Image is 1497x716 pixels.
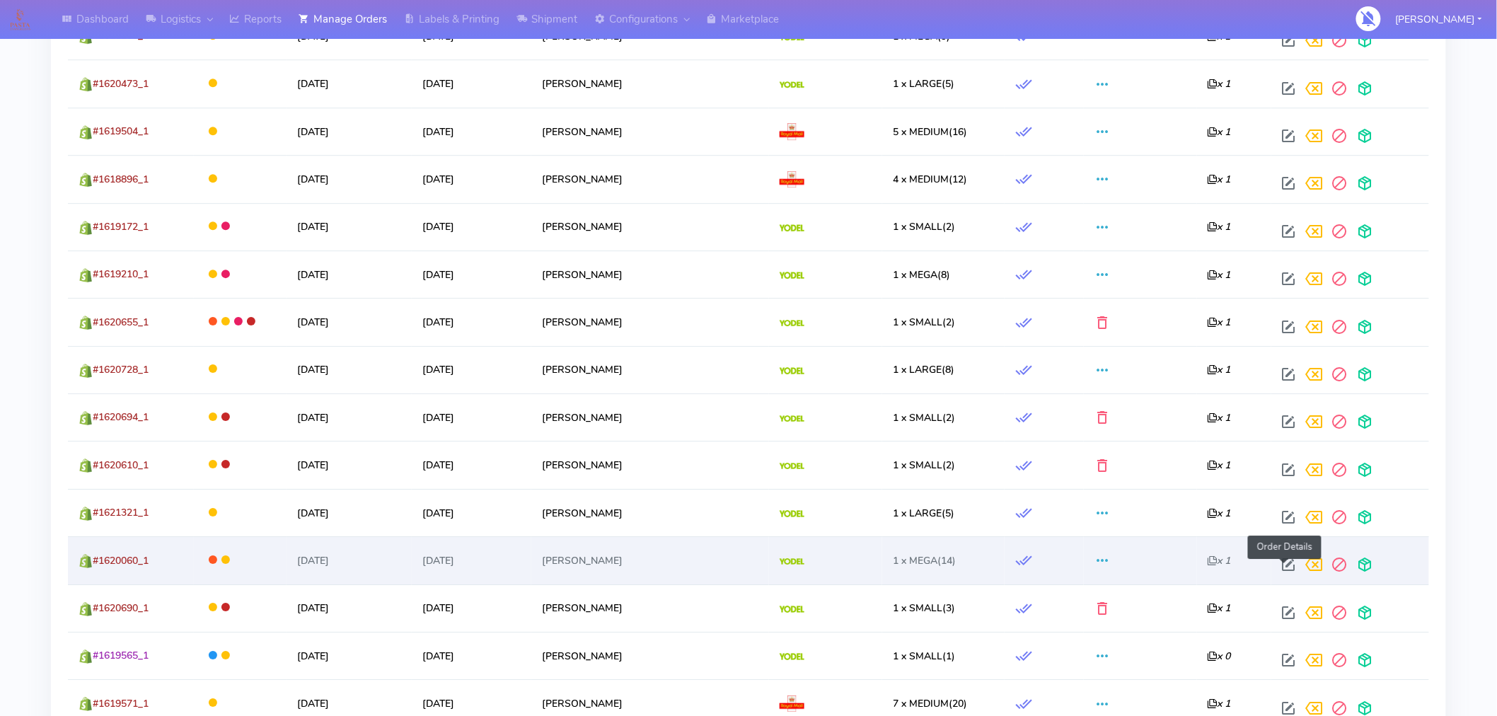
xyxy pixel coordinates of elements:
span: (2) [893,220,955,233]
td: [DATE] [412,584,531,632]
td: [DATE] [412,298,531,345]
i: x 1 [1208,125,1231,139]
span: 1 x SMALL [893,458,942,472]
td: [DATE] [287,108,412,155]
img: shopify.png [79,364,93,378]
img: Yodel [780,272,804,279]
span: (9) [893,30,950,43]
span: (2) [893,411,955,425]
td: [PERSON_NAME] [531,155,769,202]
td: [DATE] [412,536,531,584]
td: [DATE] [412,441,531,488]
td: [DATE] [412,203,531,250]
span: 1 x LARGE [893,77,942,91]
td: [DATE] [412,632,531,679]
span: (16) [893,125,967,139]
img: shopify.png [79,554,93,568]
span: #1620690_1 [93,601,149,615]
td: [DATE] [287,155,412,202]
span: 1 x MEGA [893,268,937,282]
img: shopify.png [79,173,93,187]
td: [PERSON_NAME] [531,346,769,393]
img: Yodel [780,606,804,613]
td: [DATE] [287,632,412,679]
img: shopify.png [79,411,93,425]
i: x 1 [1208,507,1231,520]
span: 1 x SMALL [893,649,942,663]
img: shopify.png [79,507,93,521]
span: (2) [893,316,955,329]
td: [DATE] [412,59,531,107]
td: [DATE] [287,584,412,632]
img: Yodel [780,653,804,660]
td: [DATE] [287,441,412,488]
img: Royal Mail [780,695,804,712]
td: [PERSON_NAME] [531,203,769,250]
img: shopify.png [79,268,93,282]
img: Royal Mail [780,123,804,140]
img: Yodel [780,367,804,374]
td: [DATE] [287,250,412,298]
td: [DATE] [412,393,531,441]
span: 4 x MEDIUM [893,173,949,186]
span: #1620655_1 [93,316,149,329]
img: shopify.png [79,221,93,235]
span: 1 x SMALL [893,411,942,425]
img: Yodel [780,463,804,470]
img: shopify.png [79,77,93,91]
td: [PERSON_NAME] [531,298,769,345]
span: #1620473_1 [93,77,149,91]
td: [DATE] [412,155,531,202]
td: [PERSON_NAME] [531,632,769,679]
i: x 1 [1208,601,1231,615]
img: shopify.png [79,316,93,330]
span: (3) [893,601,955,615]
td: [DATE] [287,489,412,536]
td: [DATE] [287,203,412,250]
img: shopify.png [79,697,93,711]
span: (20) [893,697,967,710]
td: [PERSON_NAME] [531,584,769,632]
td: [DATE] [412,108,531,155]
span: #1618896_1 [93,173,149,186]
td: [DATE] [412,250,531,298]
span: (12) [893,173,967,186]
i: x 1 [1208,697,1231,710]
i: x 1 [1208,30,1231,43]
span: (8) [893,363,954,376]
span: 1 x LARGE [893,507,942,520]
span: (5) [893,507,954,520]
i: x 1 [1208,220,1231,233]
img: shopify.png [79,458,93,473]
span: (1) [893,649,955,663]
button: [PERSON_NAME] [1385,5,1493,34]
img: shopify.png [79,649,93,664]
span: (8) [893,268,950,282]
i: x 1 [1208,268,1231,282]
td: [DATE] [412,346,531,393]
td: [PERSON_NAME] [531,441,769,488]
span: #1619504_1 [93,125,149,138]
span: (14) [893,554,956,567]
span: #1619172_1 [93,220,149,233]
span: 7 x MEDIUM [893,697,949,710]
span: 5 x MEDIUM [893,125,949,139]
span: #1621321_1 [93,506,149,519]
img: shopify.png [79,602,93,616]
td: [PERSON_NAME] [531,536,769,584]
span: (2) [893,458,955,472]
span: 1 x SMALL [893,220,942,233]
span: 1 x SMALL [893,601,942,615]
i: x 1 [1208,554,1231,567]
img: shopify.png [79,125,93,139]
i: x 1 [1208,173,1231,186]
img: Yodel [780,81,804,88]
i: x 1 [1208,363,1231,376]
span: #1619565_1 [93,649,149,662]
img: Yodel [780,224,804,231]
td: [PERSON_NAME] [531,250,769,298]
td: [PERSON_NAME] [531,489,769,536]
span: 1 x MEGA [893,554,937,567]
img: Royal Mail [780,171,804,188]
img: Yodel [780,510,804,517]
